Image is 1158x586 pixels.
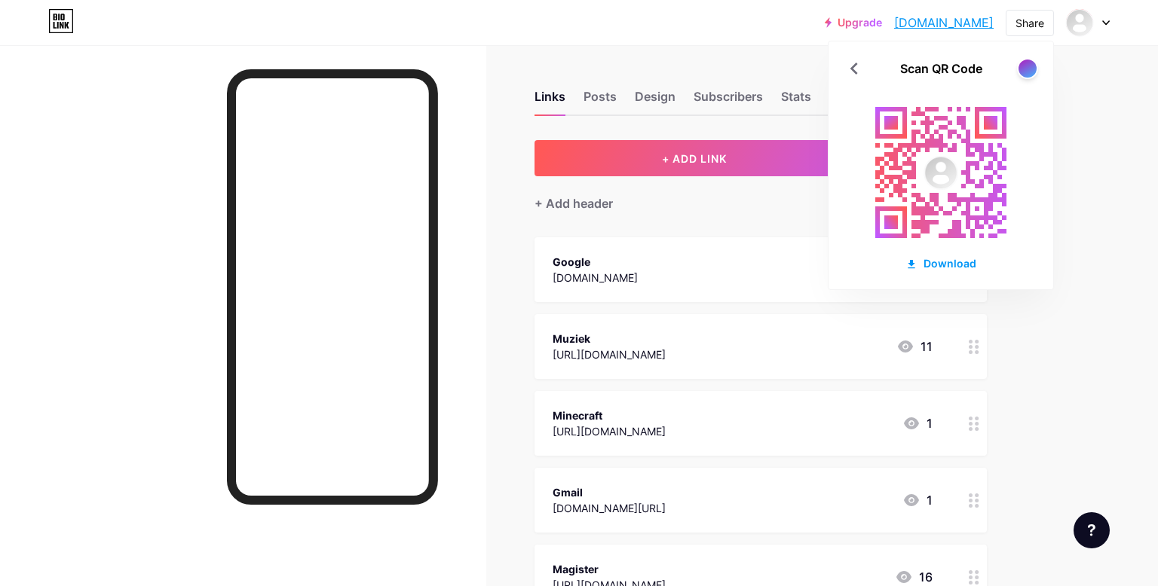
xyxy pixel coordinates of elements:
[825,17,882,29] a: Upgrade
[905,255,976,271] div: Download
[553,254,638,270] div: Google
[553,346,666,362] div: [URL][DOMAIN_NAME]
[900,60,982,78] div: Scan QR Code
[902,414,933,432] div: 1
[553,484,666,500] div: Gmail
[553,407,666,423] div: Minecraft
[553,500,666,516] div: [DOMAIN_NAME][URL]
[1016,15,1044,31] div: Share
[1065,8,1094,37] img: bowen81925
[584,87,617,114] div: Posts
[635,87,675,114] div: Design
[896,337,933,356] div: 11
[553,331,666,346] div: Muziek
[662,152,727,165] span: + ADD LINK
[553,423,666,439] div: [URL][DOMAIN_NAME]
[781,87,811,114] div: Stats
[535,140,855,176] button: + ADD LINK
[535,87,565,114] div: Links
[553,561,666,577] div: Magister
[894,14,994,32] a: [DOMAIN_NAME]
[535,194,613,212] div: + Add header
[694,87,763,114] div: Subscribers
[553,270,638,285] div: [DOMAIN_NAME]
[895,568,933,586] div: 16
[902,491,933,509] div: 1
